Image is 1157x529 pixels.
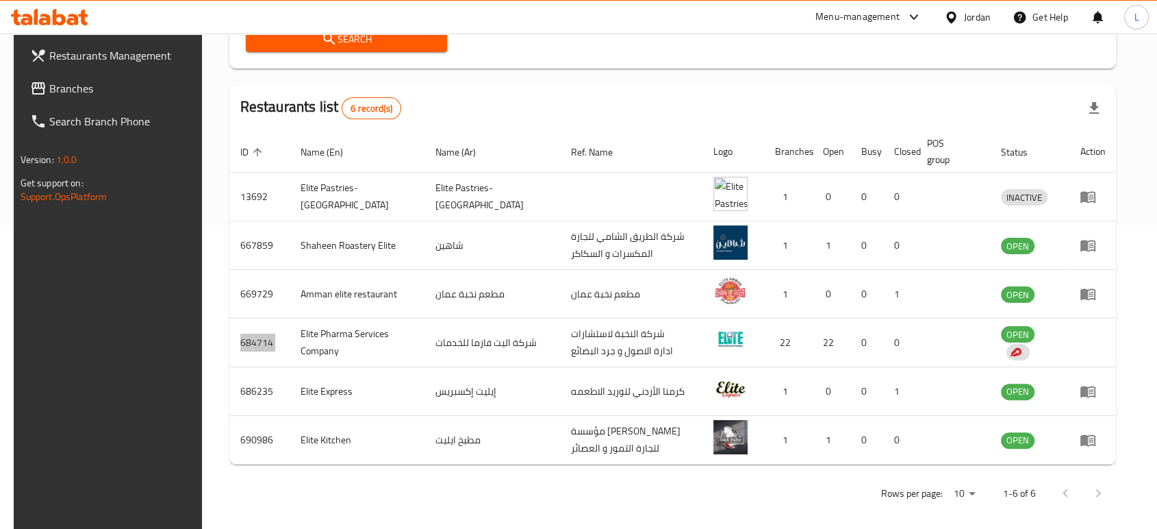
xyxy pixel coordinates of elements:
div: Jordan [964,10,991,25]
span: OPEN [1001,432,1034,448]
div: OPEN [1001,286,1034,303]
span: OPEN [1001,287,1034,303]
span: L [1134,10,1139,25]
td: 1 [812,221,850,270]
span: Name (En) [301,144,361,160]
td: 1 [764,270,812,319]
span: OPEN [1001,384,1034,399]
td: 1 [812,416,850,465]
a: Support.OpsPlatform [21,188,107,206]
td: Elite Kitchen [290,416,425,465]
table: enhanced table [229,131,1117,465]
span: 6 record(s) [342,102,400,115]
span: ID [240,144,266,160]
td: 1 [883,270,916,319]
span: Get support on: [21,174,84,192]
td: 0 [883,173,916,221]
span: POS group [927,135,974,168]
div: OPEN [1001,326,1034,343]
span: Branches [49,80,196,97]
td: مطعم نخبة عمان [560,270,702,319]
td: 686235 [229,367,290,416]
img: Elite Express [713,371,748,406]
td: 690986 [229,416,290,465]
td: 1 [764,367,812,416]
div: Menu [1080,237,1105,254]
th: Logo [702,131,764,173]
div: Export file [1078,92,1110,125]
span: Name (Ar) [435,144,494,160]
td: 667859 [229,221,290,270]
img: Shaheen Roastery Elite [713,225,748,260]
div: Rows per page: [948,484,980,504]
td: 669729 [229,270,290,319]
img: Elite Pharma Services Company [713,323,748,357]
td: شاهين [424,221,560,270]
a: Branches [19,72,207,105]
td: 684714 [229,319,290,367]
td: 13692 [229,173,290,221]
div: Menu [1080,432,1105,448]
td: مطبخ ايليت [424,416,560,465]
span: Search Branch Phone [49,113,196,130]
div: OPEN [1001,384,1034,400]
img: Elite Pastries- Turkish Village [713,177,748,211]
span: Version: [21,151,54,169]
div: OPEN [1001,238,1034,254]
span: Status [1001,144,1045,160]
td: 0 [850,173,883,221]
div: Menu [1080,383,1105,399]
td: Amman elite restaurant [290,270,425,319]
td: مؤسسة [PERSON_NAME] لتجارة التمور و العصائر [560,416,702,465]
td: 0 [850,270,883,319]
td: 22 [812,319,850,367]
th: Branches [764,131,812,173]
td: 1 [764,173,812,221]
td: 1 [764,416,812,465]
td: مطعم نخبة عمان [424,270,560,319]
td: 1 [883,367,916,416]
td: شركة الطريق الشامي لتجارة المكسرات و السكاكر [560,221,702,270]
td: 0 [883,416,916,465]
td: إيليت إكسبريس [424,367,560,416]
td: 0 [850,367,883,416]
td: Elite Pastries- [GEOGRAPHIC_DATA] [290,173,425,221]
button: Search [246,27,447,52]
div: INACTIVE [1001,189,1047,206]
div: Menu [1080,188,1105,205]
td: 0 [850,221,883,270]
td: 1 [764,221,812,270]
td: 0 [812,270,850,319]
div: Menu-management [815,9,900,25]
td: 0 [850,319,883,367]
span: OPEN [1001,327,1034,343]
td: كرمنا الأردني لتوريد الاطعمه [560,367,702,416]
td: شركة اليت فارما للخدمات [424,319,560,367]
td: 22 [764,319,812,367]
td: Elite Pastries- [GEOGRAPHIC_DATA] [424,173,560,221]
th: Action [1069,131,1116,173]
div: Menu [1080,286,1105,302]
td: 0 [812,367,850,416]
td: 0 [850,416,883,465]
td: شركة النخبة لاستشارات ادارة الاصول و جرد البضائع [560,319,702,367]
span: Ref. Name [571,144,631,160]
span: Search [257,31,436,48]
img: delivery hero logo [1009,346,1021,358]
span: 1.0.0 [56,151,77,169]
div: OPEN [1001,432,1034,449]
img: Amman elite restaurant [713,274,748,308]
th: Busy [850,131,883,173]
td: Elite Pharma Services Company [290,319,425,367]
td: 0 [883,319,916,367]
img: Elite Kitchen [713,420,748,454]
p: Rows per page: [880,485,942,502]
h2: Restaurants list [240,97,401,119]
td: Shaheen Roastery Elite [290,221,425,270]
a: Search Branch Phone [19,105,207,138]
th: Open [812,131,850,173]
span: INACTIVE [1001,190,1047,206]
td: 0 [883,221,916,270]
div: Indicates that the vendor menu management has been moved to DH Catalog service [1006,344,1030,360]
td: 0 [812,173,850,221]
